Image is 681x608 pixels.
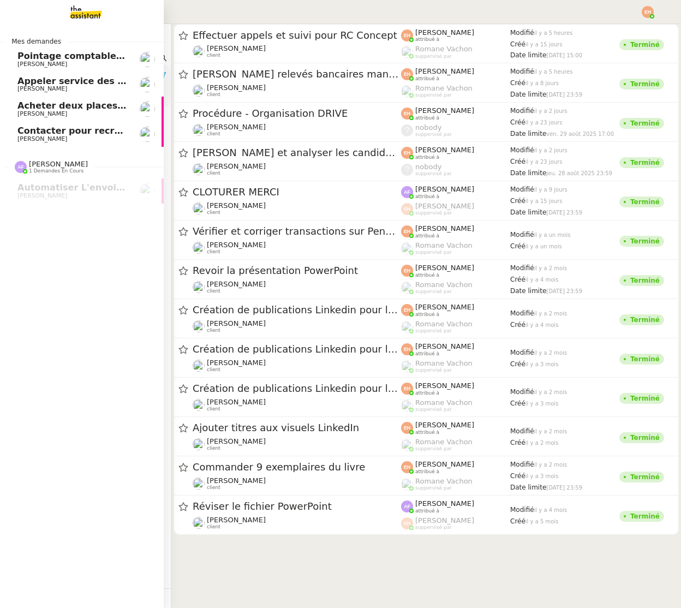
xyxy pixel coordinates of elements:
[630,356,660,362] div: Terminé
[193,438,205,450] img: users%2FFyDJaacbjjQ453P8CnboQfy58ng1%2Favatar%2F303ecbdd-43bb-473f-a9a4-27a42b8f4fe3
[510,400,525,407] span: Créé
[534,108,567,114] span: il y a 2 jours
[140,102,155,117] img: users%2F0v3yA2ZOZBYwPN7V38GNVTYjOQj1%2Favatar%2Fa58eb41e-cbb7-4128-9131-87038ae72dcb
[193,320,205,332] img: users%2FFyDJaacbjjQ453P8CnboQfy58ng1%2Favatar%2F303ecbdd-43bb-473f-a9a4-27a42b8f4fe3
[193,359,401,373] app-user-detailed-label: client
[534,30,573,36] span: il y a 5 heures
[140,127,155,142] img: users%2F0v3yA2ZOZBYwPN7V38GNVTYjOQj1%2Favatar%2Fa58eb41e-cbb7-4128-9131-87038ae72dcb
[415,249,452,255] span: suppervisé par
[415,37,439,43] span: attribué à
[193,266,401,276] span: Revoir la présentation PowerPoint
[207,280,266,288] span: [PERSON_NAME]
[510,461,534,468] span: Modifié
[525,120,563,126] span: il y a 23 jours
[29,168,83,174] span: 1 demandes en cours
[193,226,401,236] span: Vérifier et corriger transactions sur Pennylane
[510,40,525,48] span: Créé
[415,45,473,53] span: Romane Vachon
[415,390,439,396] span: attribué à
[415,477,473,485] span: Romane Vachon
[546,288,582,294] span: [DATE] 23:59
[401,186,413,198] img: svg
[401,224,510,239] app-user-label: attribué à
[534,232,571,238] span: il y a un mois
[546,131,614,137] span: ven. 29 août 2025 17:00
[401,477,510,491] app-user-label: suppervisé par
[415,281,473,289] span: Romane Vachon
[415,76,439,82] span: attribué à
[193,109,401,118] span: Procédure - Organisation DRIVE
[401,46,413,58] img: users%2FyQfMwtYgTqhRP2YHWHmG2s2LYaD3%2Favatar%2Fprofile-pic.png
[534,311,567,317] span: il y a 2 mois
[415,146,474,154] span: [PERSON_NAME]
[401,45,510,59] app-user-label: suppervisé par
[510,349,534,356] span: Modifié
[415,289,452,295] span: suppervisé par
[401,360,413,372] img: users%2FyQfMwtYgTqhRP2YHWHmG2s2LYaD3%2Favatar%2Fprofile-pic.png
[401,382,510,396] app-user-label: attribué à
[207,131,220,137] span: client
[510,388,534,396] span: Modifié
[17,85,67,92] span: [PERSON_NAME]
[630,434,660,441] div: Terminé
[415,342,474,350] span: [PERSON_NAME]
[415,28,474,37] span: [PERSON_NAME]
[193,31,401,40] span: Effectuer appels et suivi pour RC Concept
[525,440,559,446] span: il y a 2 mois
[193,319,401,333] app-user-detailed-label: client
[401,478,413,490] img: users%2FyQfMwtYgTqhRP2YHWHmG2s2LYaD3%2Favatar%2Fprofile-pic.png
[415,53,452,59] span: suppervisé par
[207,359,266,367] span: [PERSON_NAME]
[207,92,220,98] span: client
[642,6,654,18] img: svg
[401,68,413,80] img: svg
[415,106,474,115] span: [PERSON_NAME]
[510,484,546,491] span: Date limite
[510,321,525,329] span: Créé
[193,398,401,412] app-user-detailed-label: client
[193,502,401,511] span: Réviser le fichier PowerPoint
[17,61,67,68] span: [PERSON_NAME]
[525,243,562,249] span: il y a un mois
[510,309,534,317] span: Modifié
[401,438,510,452] app-user-label: suppervisé par
[193,344,401,354] span: Création de publications Linkedin pour les articles - [DATE]
[415,351,439,357] span: attribué à
[29,160,88,168] span: [PERSON_NAME]
[401,28,510,43] app-user-label: attribué à
[17,110,67,117] span: [PERSON_NAME]
[193,478,205,490] img: users%2FtFhOaBya8rNVU5KG7br7ns1BCvi2%2Favatar%2Faa8c47da-ee6c-4101-9e7d-730f2e64f978
[525,277,559,283] span: il y a 4 mois
[401,84,510,98] app-user-label: suppervisé par
[193,148,401,158] span: [PERSON_NAME] et analyser les candidatures LinkedIn
[401,282,413,294] img: users%2FyQfMwtYgTqhRP2YHWHmG2s2LYaD3%2Favatar%2Fprofile-pic.png
[401,342,510,356] app-user-label: attribué à
[630,513,660,520] div: Terminé
[17,192,67,199] span: [PERSON_NAME]
[193,163,205,175] img: users%2Fjeuj7FhI7bYLyCU6UIN9LElSS4x1%2Favatar%2F1678820456145.jpeg
[207,367,220,373] span: client
[193,69,401,79] span: [PERSON_NAME] relevés bancaires manquants à [GEOGRAPHIC_DATA]
[401,241,510,255] app-user-label: suppervisé par
[140,77,155,92] img: users%2F0v3yA2ZOZBYwPN7V38GNVTYjOQj1%2Favatar%2Fa58eb41e-cbb7-4128-9131-87038ae72dcb
[193,517,205,529] img: users%2FFyDJaacbjjQ453P8CnboQfy58ng1%2Favatar%2F303ecbdd-43bb-473f-a9a4-27a42b8f4fe3
[207,84,266,92] span: [PERSON_NAME]
[415,398,473,407] span: Romane Vachon
[401,499,510,514] app-user-label: attribué à
[193,423,401,433] span: Ajouter titres aux visuels LinkedIn
[207,249,220,255] span: client
[401,461,413,473] img: svg
[510,158,525,165] span: Créé
[415,163,441,171] span: nobody
[525,159,563,165] span: il y a 23 jours
[401,147,413,159] img: svg
[401,500,413,512] img: svg
[193,384,401,394] span: Création de publications Linkedin pour les articles - [DATE]
[401,516,510,530] app-user-label: suppervisé par
[207,406,220,412] span: client
[534,69,573,75] span: il y a 5 heures
[510,506,534,514] span: Modifié
[401,29,413,41] img: svg
[401,303,510,317] app-user-label: attribué à
[415,421,474,429] span: [PERSON_NAME]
